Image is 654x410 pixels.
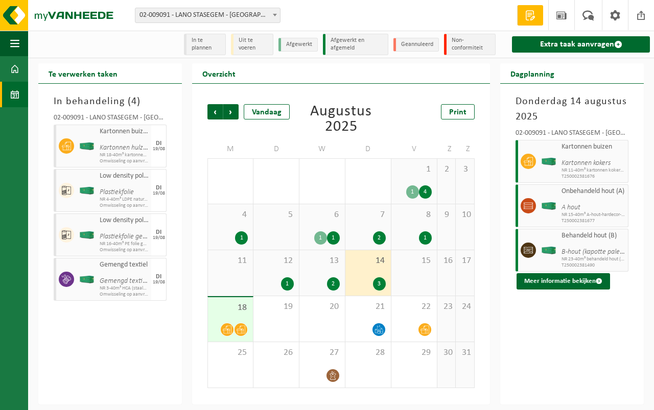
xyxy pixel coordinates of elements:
div: 19/08 [153,191,165,196]
span: 17 [461,255,469,267]
i: A hout [562,204,580,211]
li: Non-conformiteit [444,34,496,55]
img: HK-XC-40-GN-00 [79,142,95,150]
span: NR 11-40m³ kartonnen kokers-poort 202 [562,167,625,174]
span: Kartonnen buizen [100,128,149,136]
div: 1 [327,231,340,245]
span: 27 [305,347,340,358]
span: Omwisseling op aanvraag [100,158,149,164]
span: 7 [351,209,386,221]
i: Kartonnen kokers [562,159,611,167]
span: 4 [213,209,248,221]
h2: Overzicht [192,63,246,83]
div: DI [156,274,161,280]
span: Omwisseling op aanvraag [100,292,149,298]
div: 4 [419,185,432,199]
i: Plastiekfolie [100,188,134,196]
span: 12 [259,255,294,267]
td: V [391,140,437,158]
span: Gemengd textiel [100,261,149,269]
span: 9 [442,209,451,221]
i: Plastiekfolie gekleurd [100,233,160,240]
div: 02-009091 - LANO STASEGEM - [GEOGRAPHIC_DATA] [54,114,167,125]
span: 25 [213,347,248,358]
div: 2 [373,231,386,245]
span: 28 [351,347,386,358]
span: 11 [213,255,248,267]
span: Behandeld hout (B) [562,232,625,240]
span: 10 [461,209,469,221]
span: 02-009091 - LANO STASEGEM - HARELBEKE [135,8,280,22]
span: Kartonnen buizen [562,143,625,151]
span: T250002381676 [562,174,625,180]
div: 1 [314,231,327,245]
i: Gemengd textielafval (HCA) [100,277,179,285]
span: 8 [396,209,432,221]
span: 1 [396,164,432,175]
span: Vorige [207,104,223,119]
img: HK-XC-40-GN-00 [79,276,95,283]
img: HK-XC-40-GN-00 [79,231,95,239]
span: 20 [305,301,340,312]
div: 1 [406,185,419,199]
img: HK-XC-40-GN-00 [79,187,95,195]
i: B-hout (kapotte paletten) [562,248,634,256]
img: HK-XC-40-GN-00 [541,158,556,165]
li: Afgewerkt [278,38,318,52]
a: Print [441,104,475,119]
li: In te plannen [184,34,226,55]
button: Meer informatie bekijken [517,273,610,290]
div: 19/08 [153,147,165,152]
span: 22 [396,301,432,312]
span: NR 3-40m³ HCA (staalkamer)-poort 654 [100,285,149,292]
span: 31 [461,347,469,358]
span: 30 [442,347,451,358]
h2: Te verwerken taken [38,63,128,83]
span: T250002381677 [562,218,625,224]
li: Geannuleerd [393,38,439,52]
li: Afgewerkt en afgemeld [323,34,388,55]
span: Volgende [223,104,239,119]
td: Z [456,140,475,158]
div: 2 [327,277,340,291]
span: 19 [259,301,294,312]
span: 29 [396,347,432,358]
h3: Donderdag 14 augustus 2025 [516,94,628,125]
span: 21 [351,301,386,312]
span: 02-009091 - LANO STASEGEM - HARELBEKE [135,8,281,23]
span: T250002381490 [562,262,625,269]
span: Print [449,108,466,116]
span: NR 15-40m³ A-hout-hardecor-poort 306 [562,212,625,218]
span: 15 [396,255,432,267]
span: 14 [351,255,386,267]
div: DI [156,140,161,147]
div: DI [156,185,161,191]
div: 19/08 [153,280,165,285]
img: HK-XC-40-GN-00 [541,247,556,254]
h3: In behandeling ( ) [54,94,167,109]
li: Uit te voeren [231,34,273,55]
img: HK-XC-40-GN-00 [541,202,556,210]
span: 18 [213,302,248,313]
span: 16 [442,255,451,267]
div: Augustus 2025 [297,104,384,135]
span: 23 [442,301,451,312]
td: Z [437,140,456,158]
div: Vandaag [244,104,290,119]
span: NR 16-40m³ PE folie gekleurd-poort 307 [100,241,149,247]
span: 5 [259,209,294,221]
div: 02-009091 - LANO STASEGEM - [GEOGRAPHIC_DATA] [516,130,628,140]
span: Onbehandeld hout (A) [562,187,625,196]
div: 3 [373,277,386,291]
span: Omwisseling op aanvraag [100,247,149,253]
span: 6 [305,209,340,221]
span: Low density polyethyleen (LDPE) folie, los, naturel/gekleurd (80/20) [100,216,149,225]
div: 1 [281,277,294,291]
span: Low density polyethyleen (LDPE) folie, los, naturel [100,172,149,180]
div: 1 [235,231,248,245]
span: 26 [259,347,294,358]
span: 2 [442,164,451,175]
h2: Dagplanning [500,63,565,83]
div: 19/08 [153,235,165,240]
span: 4 [131,97,137,107]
